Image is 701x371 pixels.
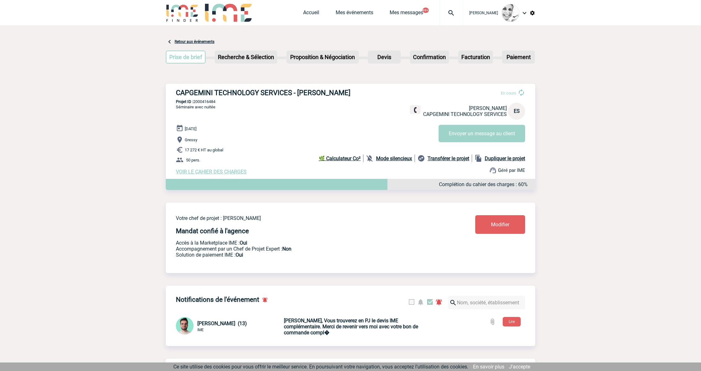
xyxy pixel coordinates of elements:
[412,107,418,113] img: fixe.png
[176,317,194,335] img: 121547-2.png
[185,126,196,131] span: [DATE]
[282,246,291,252] b: Non
[166,4,199,22] img: IME-Finder
[469,105,507,111] span: [PERSON_NAME]
[176,317,283,336] div: Conversation privée : Client - Agence
[176,227,249,235] h4: Mandat confié à l'agence
[498,318,526,324] a: Lire
[176,323,432,329] a: [PERSON_NAME] (13) IME [PERSON_NAME], Vous trouverez en PJ le devis IME complémentaire. Merci de ...
[376,155,412,161] b: Mode silencieux
[176,99,193,104] b: Projet ID :
[176,215,438,221] p: Votre chef de projet : [PERSON_NAME]
[176,89,365,97] h3: CAPGEMINI TECHNOLOGY SERVICES - [PERSON_NAME]
[284,318,418,336] b: [PERSON_NAME], Vous trouverez en PJ le devis IME complémentaire. Merci de revenir vers moi avec v...
[176,105,215,109] span: Séminaire avec nuitée
[240,240,247,246] b: Oui
[423,111,507,117] span: CAPGEMINI TECHNOLOGY SERVICES
[459,51,493,63] p: Facturation
[319,155,363,162] a: 🌿 Calculateur Co²
[491,222,509,228] span: Modifier
[197,320,247,326] span: [PERSON_NAME] (13)
[498,167,525,173] span: Géré par IME
[469,11,498,15] span: [PERSON_NAME]
[475,155,482,162] img: file_copy-black-24dp.png
[509,364,530,370] a: J'accepte
[485,155,525,161] b: Dupliquer le projet
[175,40,214,44] a: Retour aux événements
[185,148,223,152] span: 17 272 € HT au global
[368,51,400,63] p: Devis
[502,4,519,22] img: 103013-0.jpeg
[176,296,259,303] h4: Notifications de l'événement
[336,9,373,18] a: Mes événements
[422,8,429,13] button: 99+
[215,51,277,63] p: Recherche & Sélection
[166,99,535,104] p: 2000416484
[428,155,469,161] b: Transférer le projet
[303,9,319,18] a: Accueil
[197,328,204,332] span: IME
[439,125,525,142] button: Envoyer un message au client
[489,167,497,174] img: support.png
[514,108,520,114] span: ES
[287,51,358,63] p: Proposition & Négociation
[503,317,521,326] button: Lire
[236,252,243,258] b: Oui
[176,169,247,175] a: VOIR LE CAHIER DES CHARGES
[173,364,468,370] span: Ce site utilise des cookies pour vous offrir le meilleur service. En poursuivant votre navigation...
[473,364,504,370] a: En savoir plus
[185,137,197,142] span: Gressy
[176,252,438,258] p: Conformité aux process achat client, Prise en charge de la facturation, Mutualisation de plusieur...
[390,9,423,18] a: Mes messages
[503,51,534,63] p: Paiement
[166,51,205,63] p: Prise de brief
[319,155,361,161] b: 🌿 Calculateur Co²
[501,91,516,95] span: En cours
[176,240,438,246] p: Accès à la Marketplace IME :
[186,158,200,162] span: 50 pers.
[176,246,438,252] p: Prestation payante
[410,51,448,63] p: Confirmation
